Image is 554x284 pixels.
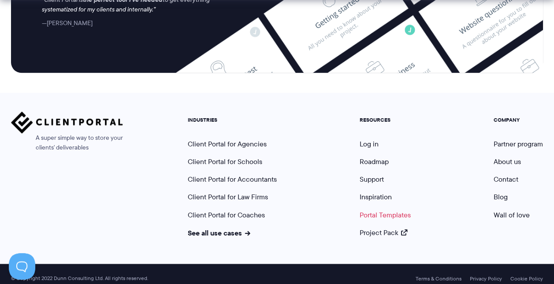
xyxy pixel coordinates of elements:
[42,19,93,27] cite: [PERSON_NAME]
[360,227,407,237] a: Project Pack
[188,192,268,202] a: Client Portal for Law Firms
[494,174,518,184] a: Contact
[510,275,543,281] a: Cookie Policy
[188,209,265,220] a: Client Portal for Coaches
[188,139,267,149] a: Client Portal for Agencies
[188,174,277,184] a: Client Portal for Accountants
[360,192,392,202] a: Inspiration
[360,117,411,123] h5: RESOURCES
[494,209,530,220] a: Wall of love
[188,117,277,123] h5: INDUSTRIES
[11,133,123,153] span: A super simple way to store your clients' deliverables
[360,174,384,184] a: Support
[9,253,35,280] iframe: Toggle Customer Support
[360,209,411,220] a: Portal Templates
[188,157,262,167] a: Client Portal for Schools
[7,275,152,281] span: © Copyright 2022 Dunn Consulting Ltd. All rights reserved.
[360,139,379,149] a: Log in
[494,139,543,149] a: Partner program
[494,117,543,123] h5: COMPANY
[494,157,521,167] a: About us
[470,275,502,281] a: Privacy Policy
[494,192,508,202] a: Blog
[188,227,250,238] a: See all use cases
[416,275,461,281] a: Terms & Conditions
[360,157,389,167] a: Roadmap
